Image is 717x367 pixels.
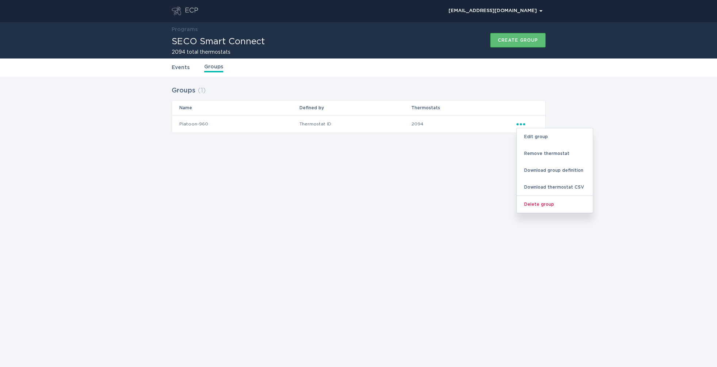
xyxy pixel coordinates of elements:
[299,101,411,115] th: Defined by
[172,115,299,133] td: Platoon-960
[172,37,265,46] h1: SECO Smart Connect
[185,7,198,15] div: ECP
[172,7,181,15] button: Go to dashboard
[445,5,546,16] div: Popover menu
[198,87,206,94] span: ( 1 )
[172,27,198,32] a: Programs
[204,63,223,72] a: Groups
[517,128,593,145] div: Edit group
[172,101,299,115] th: Name
[517,179,593,196] div: Download thermostat CSV
[172,115,545,133] tr: 39ff0449bb1543b781ae47c918ae332a
[445,5,546,16] button: Open user account details
[172,101,545,115] tr: Table Headers
[517,196,593,213] div: Delete group
[411,101,516,115] th: Thermostats
[490,33,546,48] button: Create group
[299,115,411,133] td: Thermostat ID
[172,84,195,97] h2: Groups
[449,9,542,13] div: [EMAIL_ADDRESS][DOMAIN_NAME]
[411,115,516,133] td: 2094
[517,162,593,179] div: Download group definition
[172,64,190,72] a: Events
[498,38,538,42] div: Create group
[172,50,265,55] h2: 2094 total thermostats
[517,145,593,162] div: Remove thermostat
